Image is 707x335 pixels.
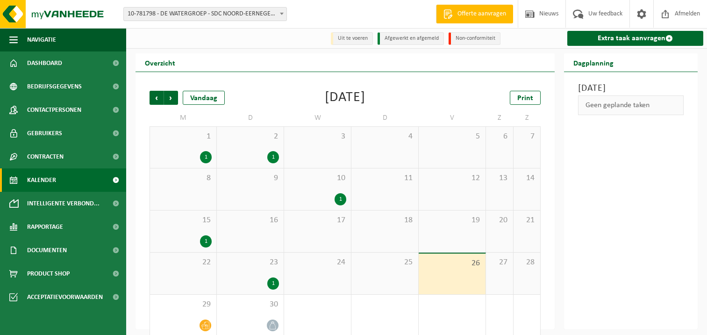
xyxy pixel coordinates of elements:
span: 3 [289,131,346,142]
span: Gebruikers [27,122,62,145]
span: 29 [155,299,212,310]
span: 20 [491,215,508,226]
span: 4 [356,131,414,142]
span: Rapportage [27,215,63,239]
span: 7 [518,131,536,142]
span: 25 [356,257,414,268]
span: 17 [289,215,346,226]
div: 1 [267,151,279,163]
td: Z [486,109,514,126]
span: 18 [356,215,414,226]
span: Vorige [150,91,164,105]
span: 10-781798 - DE WATERGROEP - SDC NOORD-EERNEGEM - EERNEGEM [123,7,287,21]
h3: [DATE] [578,81,684,95]
span: Dashboard [27,51,62,75]
li: Non-conformiteit [449,32,500,45]
span: Contracten [27,145,64,168]
span: 15 [155,215,212,226]
span: 22 [155,257,212,268]
div: Geen geplande taken [578,95,684,115]
span: Offerte aanvragen [455,9,508,19]
a: Offerte aanvragen [436,5,513,23]
a: Extra taak aanvragen [567,31,703,46]
span: Navigatie [27,28,56,51]
span: 13 [491,173,508,183]
span: 16 [221,215,279,226]
div: 1 [267,277,279,290]
td: D [217,109,284,126]
span: 14 [518,173,536,183]
span: 8 [155,173,212,183]
div: 1 [200,235,212,248]
td: Z [514,109,541,126]
td: V [419,109,486,126]
span: Kalender [27,168,56,192]
h2: Dagplanning [564,53,623,72]
span: 10-781798 - DE WATERGROEP - SDC NOORD-EERNEGEM - EERNEGEM [124,7,286,21]
span: Contactpersonen [27,98,81,122]
div: 1 [335,193,346,205]
span: Bedrijfsgegevens [27,75,82,98]
span: 5 [423,131,481,142]
td: M [150,109,217,126]
span: 28 [518,257,536,268]
li: Afgewerkt en afgemeld [378,32,444,45]
span: Acceptatievoorwaarden [27,285,103,309]
span: 24 [289,257,346,268]
span: Documenten [27,239,67,262]
span: 12 [423,173,481,183]
span: 9 [221,173,279,183]
span: 23 [221,257,279,268]
td: W [284,109,351,126]
span: 1 [155,131,212,142]
div: Vandaag [183,91,225,105]
li: Uit te voeren [331,32,373,45]
span: 30 [221,299,279,310]
div: 1 [200,151,212,163]
td: D [351,109,419,126]
span: 27 [491,257,508,268]
h2: Overzicht [136,53,185,72]
span: Volgende [164,91,178,105]
span: 11 [356,173,414,183]
div: [DATE] [325,91,365,105]
span: Product Shop [27,262,70,285]
span: 10 [289,173,346,183]
span: 6 [491,131,508,142]
span: 19 [423,215,481,226]
span: 26 [423,258,481,269]
span: 21 [518,215,536,226]
span: Print [517,95,533,102]
span: Intelligente verbond... [27,192,100,215]
a: Print [510,91,541,105]
span: 2 [221,131,279,142]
